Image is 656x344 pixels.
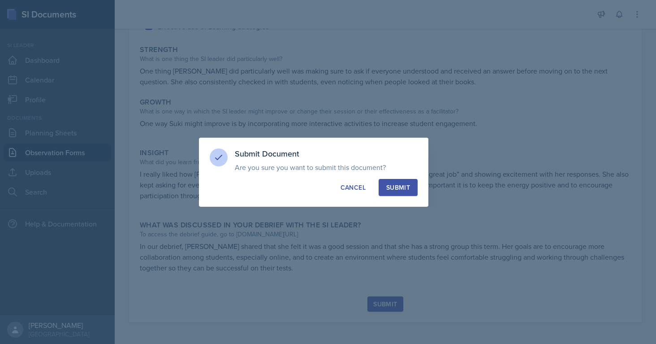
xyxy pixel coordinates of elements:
[386,183,410,192] div: Submit
[379,179,418,196] button: Submit
[235,148,418,159] h3: Submit Document
[235,163,418,172] p: Are you sure you want to submit this document?
[341,183,366,192] div: Cancel
[333,179,373,196] button: Cancel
